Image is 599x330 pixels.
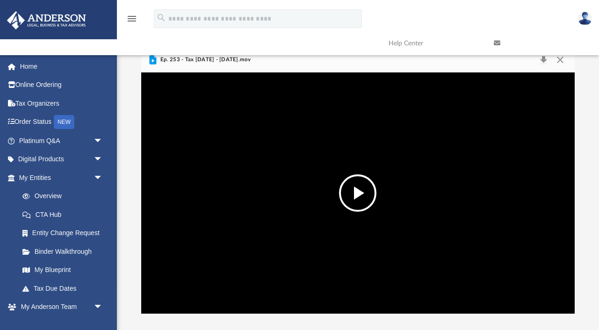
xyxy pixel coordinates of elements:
span: arrow_drop_down [94,131,112,151]
a: Home [7,57,117,76]
img: Anderson Advisors Platinum Portal [4,11,89,29]
i: search [156,13,166,23]
a: Binder Walkthrough [13,242,117,261]
a: Order StatusNEW [7,113,117,132]
a: Overview [13,187,117,206]
img: User Pic [578,12,592,25]
i: menu [126,13,137,24]
a: menu [126,18,137,24]
span: arrow_drop_down [94,168,112,187]
span: Ep. 253 - Tax [DATE] - [DATE].mov [159,56,251,64]
span: arrow_drop_down [94,298,112,317]
div: Preview [141,48,575,314]
a: CTA Hub [13,205,117,224]
a: Help Center [382,25,487,62]
span: arrow_drop_down [94,150,112,169]
a: My Anderson Teamarrow_drop_down [7,298,112,316]
div: NEW [54,115,74,129]
div: File preview [141,72,575,314]
a: Online Ordering [7,76,117,94]
a: My Entitiesarrow_drop_down [7,168,117,187]
a: Tax Due Dates [13,279,117,298]
a: Digital Productsarrow_drop_down [7,150,117,169]
a: Platinum Q&Aarrow_drop_down [7,131,117,150]
a: My Blueprint [13,261,112,280]
a: Entity Change Request [13,224,117,243]
a: Tax Organizers [7,94,117,113]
